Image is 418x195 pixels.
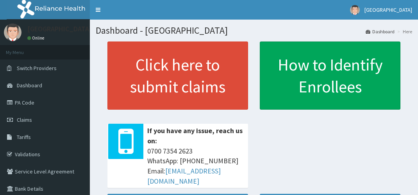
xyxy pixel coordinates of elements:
span: [GEOGRAPHIC_DATA] [364,6,412,13]
span: 0700 7354 2623 WhatsApp: [PHONE_NUMBER] Email: [147,146,244,186]
a: How to Identify Enrollees [260,42,400,110]
a: [EMAIL_ADDRESS][DOMAIN_NAME] [147,166,221,186]
a: Click here to submit claims [107,42,248,110]
img: User Image [350,5,360,15]
span: Dashboard [17,82,42,89]
span: Tariffs [17,134,31,141]
h1: Dashboard - [GEOGRAPHIC_DATA] [96,25,412,36]
img: User Image [4,23,21,41]
li: Here [395,28,412,35]
p: [GEOGRAPHIC_DATA] [27,25,92,32]
b: If you have any issue, reach us on: [147,126,243,145]
a: Dashboard [366,28,395,35]
a: Online [27,35,46,41]
span: Switch Providers [17,65,57,72]
span: Claims [17,116,32,123]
